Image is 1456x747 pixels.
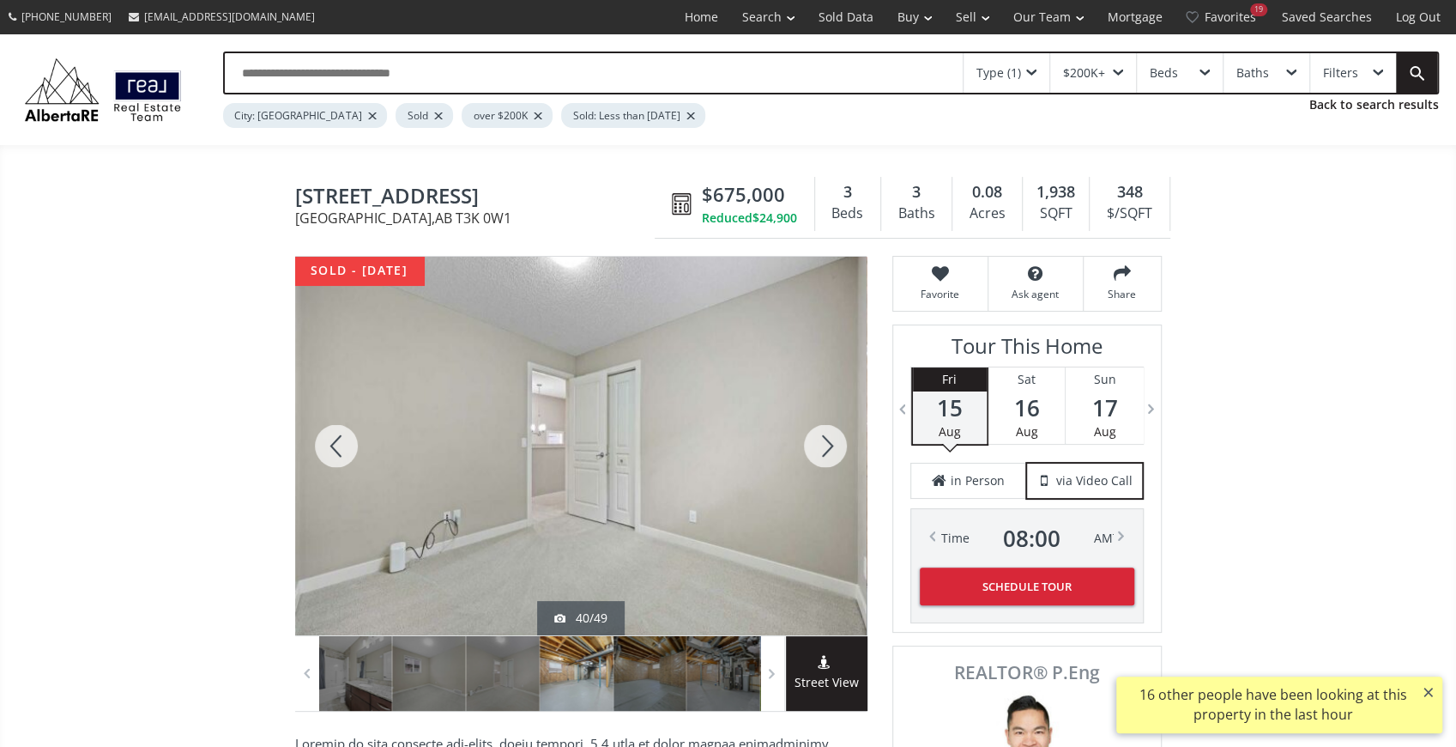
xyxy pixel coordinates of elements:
span: Ask agent [997,287,1074,301]
span: [EMAIL_ADDRESS][DOMAIN_NAME] [144,9,315,24]
a: [EMAIL_ADDRESS][DOMAIN_NAME] [120,1,323,33]
div: $200K+ [1063,67,1105,79]
div: Sold [396,103,453,128]
div: Type (1) [976,67,1021,79]
span: Aug [939,423,961,440]
span: [PHONE_NUMBER] [21,9,112,24]
span: 1,938 [1036,181,1075,203]
div: 16 other people have been looking at this property in the last hour [1125,685,1421,725]
div: 0.08 [961,181,1013,203]
span: Share [1092,287,1152,301]
div: Sun [1066,367,1143,392]
img: Logo [17,54,189,126]
div: $/SQFT [1098,201,1160,227]
span: [GEOGRAPHIC_DATA] , AB T3K 0W1 [295,211,663,225]
div: 3 [824,181,872,203]
span: Aug [1016,423,1038,440]
div: sold - [DATE] [295,257,424,285]
span: 17 [1066,396,1143,420]
div: City: [GEOGRAPHIC_DATA] [223,103,387,128]
a: Back to search results [1309,96,1439,113]
div: 19 [1250,3,1267,16]
div: Acres [961,201,1013,227]
div: Beds [824,201,872,227]
div: Filters [1323,67,1358,79]
button: Schedule Tour [920,568,1134,605]
h3: Tour This Home [910,334,1144,367]
span: in Person [951,472,1005,489]
span: via Video Call [1056,472,1133,489]
div: Sold: Less than [DATE] [561,103,705,128]
div: Reduced [702,210,797,227]
div: Fri [913,367,987,392]
div: over $200K [462,103,553,128]
div: Baths [1236,67,1269,79]
div: SQFT [1031,201,1080,227]
div: Baths [890,201,943,227]
div: 40/49 [554,610,607,627]
span: Street View [786,673,867,693]
span: REALTOR® P.Eng [912,664,1142,682]
span: $675,000 [702,181,785,208]
span: $24,900 [752,210,797,227]
span: Favorite [902,287,979,301]
div: 3 [890,181,943,203]
div: 71 Panton Way NW Calgary, AB T3K 0W1 - Photo 39 of 49 [295,257,867,635]
button: × [1415,677,1442,708]
div: 348 [1098,181,1160,203]
span: Aug [1094,423,1116,440]
span: 16 [988,396,1065,420]
span: 15 [913,396,987,420]
div: Time AM [941,526,1113,550]
div: Sat [988,367,1065,392]
span: 08 : 00 [1003,526,1060,550]
span: 71 Panton Way NW [295,185,663,211]
div: Beds [1150,67,1178,79]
